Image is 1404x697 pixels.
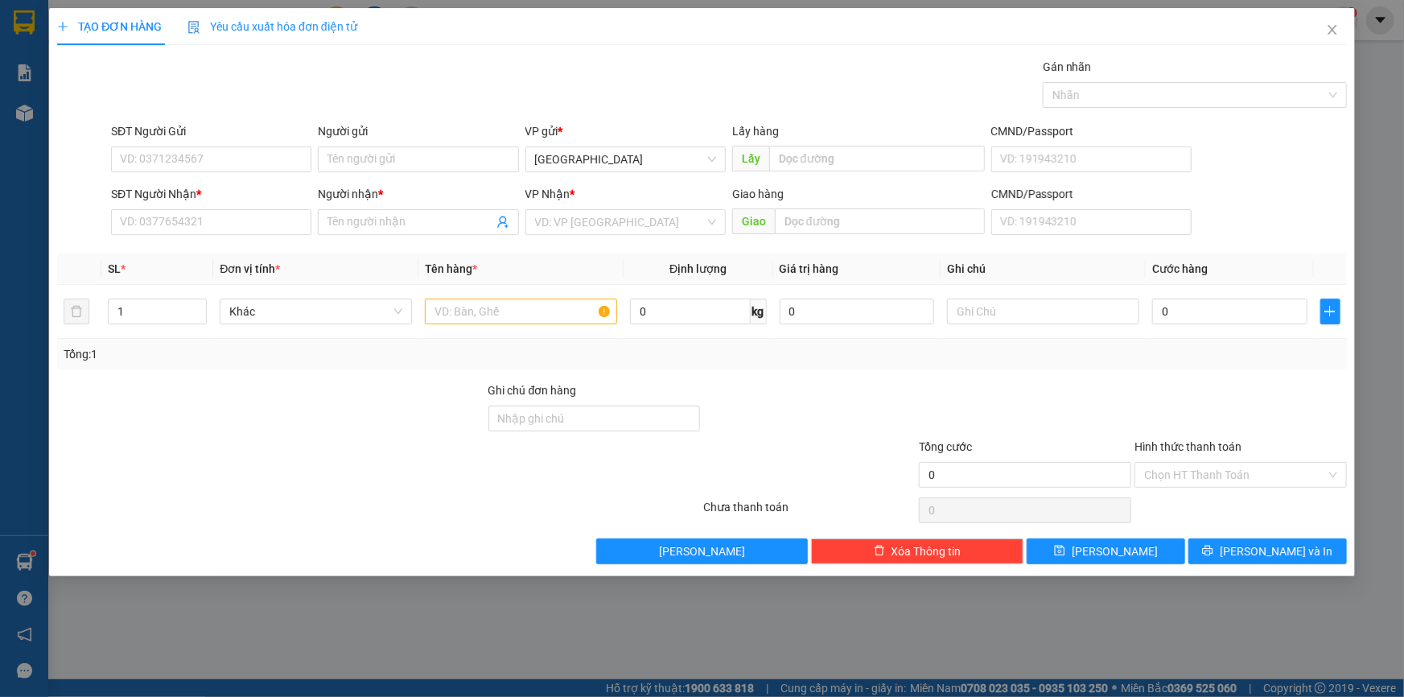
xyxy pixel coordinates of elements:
span: TẠO ĐƠN HÀNG [57,20,162,33]
span: Khác [229,299,402,324]
div: Chưa thanh toán [702,498,918,526]
span: Giao [732,208,775,234]
label: Gán nhãn [1043,60,1092,73]
input: Ghi Chú [947,299,1139,324]
span: Yêu cầu xuất hóa đơn điện tử [187,20,357,33]
button: printer[PERSON_NAME] và In [1188,538,1347,564]
span: delete [874,545,885,558]
th: Ghi chú [941,254,1146,285]
input: Dọc đường [769,146,985,171]
span: VP Nhận [525,188,570,200]
div: SĐT Người Nhận [111,185,311,203]
span: plus [57,21,68,32]
div: Tổng: 1 [64,345,542,363]
span: plus [1321,305,1340,318]
label: Ghi chú đơn hàng [488,384,577,397]
span: Xóa Thông tin [891,542,961,560]
span: [PERSON_NAME] [659,542,745,560]
div: Người nhận [318,185,518,203]
span: [PERSON_NAME] [1072,542,1158,560]
button: [PERSON_NAME] [596,538,809,564]
span: printer [1203,545,1214,558]
button: plus [1320,299,1340,324]
input: Dọc đường [775,208,985,234]
span: user-add [496,216,509,229]
input: Ghi chú đơn hàng [488,406,701,431]
span: Lấy [732,146,769,171]
span: Định lượng [669,262,727,275]
span: Giao hàng [732,188,784,200]
span: Sài Gòn [535,147,716,171]
b: Người gửi : HIẾU 0352365935 [7,39,189,55]
div: CMND/Passport [991,122,1192,140]
img: icon [187,21,200,34]
div: SĐT Người Gửi [111,122,311,140]
span: [PERSON_NAME] và In [1221,542,1333,560]
b: GỬI : [GEOGRAPHIC_DATA] [7,5,279,31]
span: close [1326,23,1339,36]
input: VD: Bàn, Ghế [425,299,617,324]
span: Đơn vị tính [220,262,280,275]
div: Người gửi [318,122,518,140]
span: save [1054,545,1065,558]
span: Giá trị hàng [780,262,839,275]
span: Cước hàng [1152,262,1208,275]
label: Hình thức thanh toán [1134,440,1241,453]
div: CMND/Passport [991,185,1192,203]
input: 0 [780,299,935,324]
button: delete [64,299,89,324]
span: Tổng cước [919,440,972,453]
button: deleteXóa Thông tin [811,538,1023,564]
button: save[PERSON_NAME] [1027,538,1185,564]
span: kg [751,299,767,324]
span: SL [108,262,121,275]
button: Close [1310,8,1355,53]
span: Tên hàng [425,262,477,275]
span: Lấy hàng [732,125,779,138]
div: VP gửi [525,122,726,140]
